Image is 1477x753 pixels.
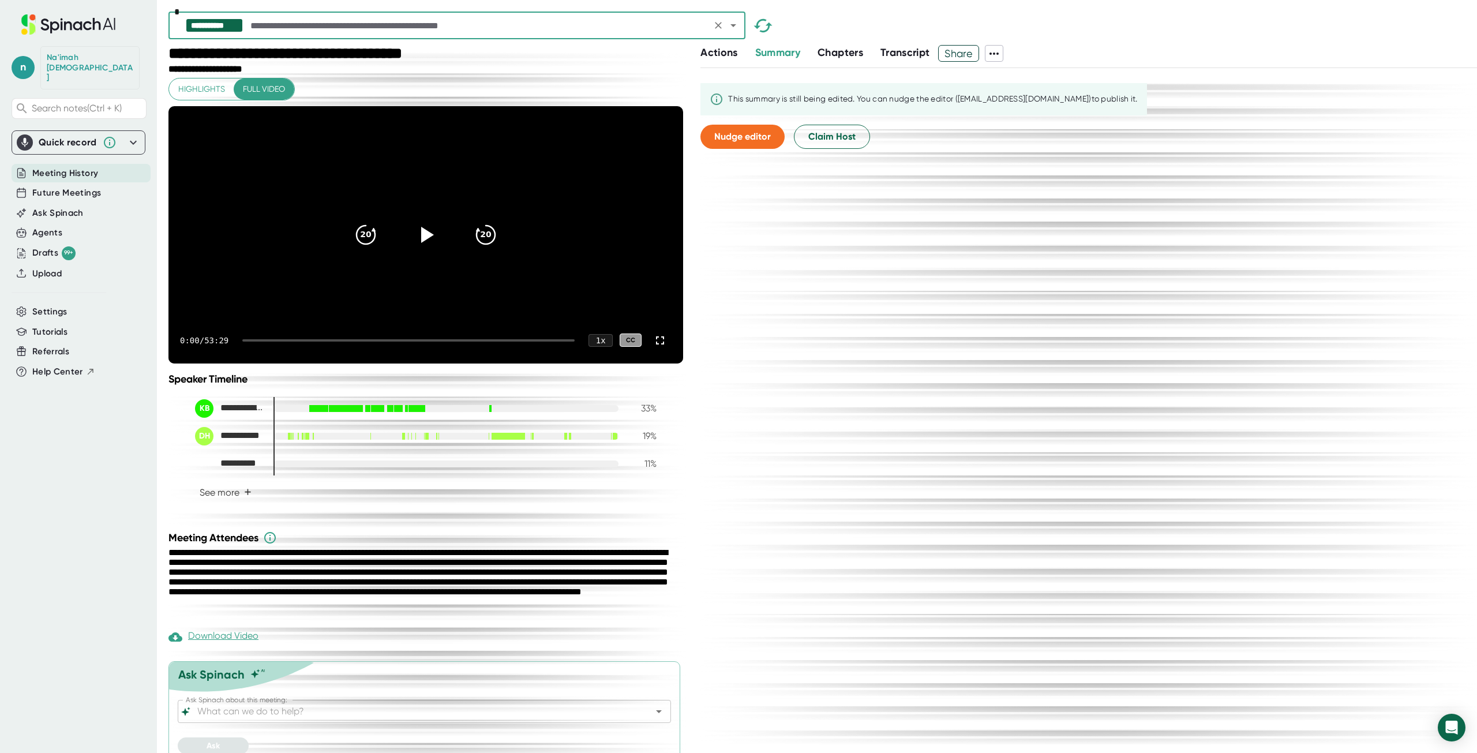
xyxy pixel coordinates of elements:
[195,482,256,503] button: See more+
[794,125,870,149] button: Claim Host
[700,45,737,61] button: Actions
[32,365,95,379] button: Help Center
[700,125,785,149] button: Nudge editor
[178,82,225,96] span: Highlights
[32,325,68,339] button: Tutorials
[12,56,35,79] span: n
[62,246,76,260] div: 99+
[195,427,264,445] div: Deborah Ham
[710,17,726,33] button: Clear
[755,46,800,59] span: Summary
[808,130,856,144] span: Claim Host
[195,455,264,473] div: Jen Radley
[1438,714,1465,741] div: Open Intercom Messenger
[628,458,657,469] div: 11 %
[180,336,228,345] div: 0:00 / 53:29
[195,399,213,418] div: KB
[939,43,979,63] span: Share
[169,78,234,100] button: Highlights
[32,226,62,239] button: Agents
[938,45,979,62] button: Share
[168,373,683,385] div: Speaker Timeline
[620,334,642,347] div: CC
[651,703,667,720] button: Open
[725,17,741,33] button: Open
[32,246,76,260] div: Drafts
[628,403,657,414] div: 33 %
[32,365,83,379] span: Help Center
[39,137,97,148] div: Quick record
[818,46,863,59] span: Chapters
[243,82,285,96] span: Full video
[32,305,68,319] button: Settings
[207,741,220,751] span: Ask
[195,427,213,445] div: DH
[880,45,930,61] button: Transcript
[628,430,657,441] div: 19 %
[32,246,76,260] button: Drafts 99+
[234,78,294,100] button: Full video
[195,703,633,720] input: What can we do to help?
[47,53,133,83] div: Na'imah Muhammad
[168,630,258,644] div: Download Video
[755,45,800,61] button: Summary
[32,167,98,180] button: Meeting History
[32,207,84,220] button: Ask Spinach
[178,668,245,681] div: Ask Spinach
[32,186,101,200] button: Future Meetings
[32,345,69,358] button: Referrals
[728,94,1138,104] div: This summary is still being edited. You can nudge the editor ([EMAIL_ADDRESS][DOMAIN_NAME]) to pu...
[818,45,863,61] button: Chapters
[588,334,613,347] div: 1 x
[880,46,930,59] span: Transcript
[168,531,686,545] div: Meeting Attendees
[32,267,62,280] button: Upload
[244,488,252,497] span: +
[32,103,122,114] span: Search notes (Ctrl + K)
[714,131,771,142] span: Nudge editor
[17,131,140,154] div: Quick record
[195,455,213,473] div: JR
[700,46,737,59] span: Actions
[195,399,264,418] div: Kirstin Bingmer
